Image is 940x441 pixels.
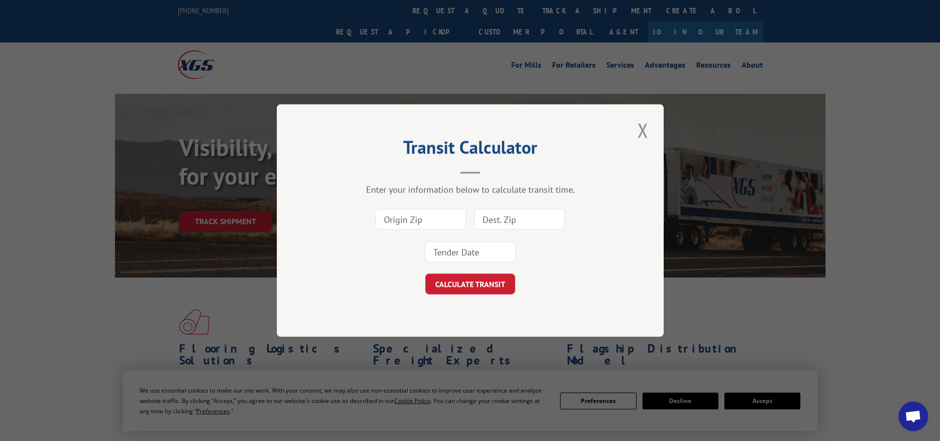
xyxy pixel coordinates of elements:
[326,140,614,159] h2: Transit Calculator
[474,209,565,230] input: Dest. Zip
[376,209,466,230] input: Origin Zip
[425,274,515,294] button: CALCULATE TRANSIT
[326,184,614,195] div: Enter your information below to calculate transit time.
[425,241,516,262] input: Tender Date
[899,401,928,431] a: Open chat
[635,117,651,144] button: Close modal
